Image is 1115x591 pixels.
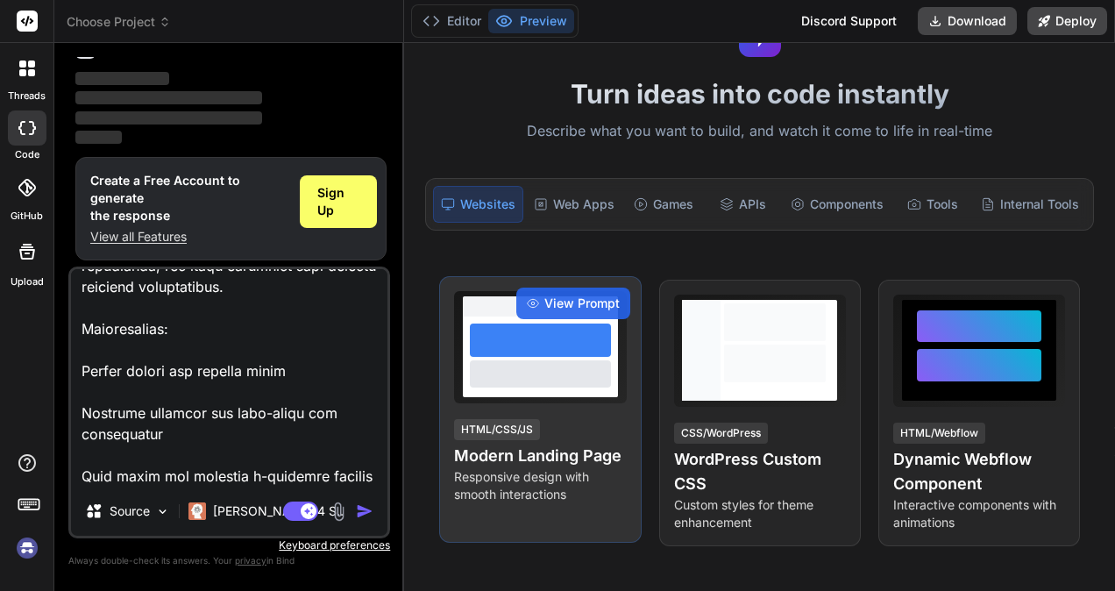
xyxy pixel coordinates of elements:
div: Games [625,186,701,223]
div: CSS/WordPress [674,423,768,444]
img: icon [356,502,373,520]
label: GitHub [11,209,43,224]
h4: Dynamic Webflow Component [893,447,1065,496]
img: attachment [329,502,349,522]
div: Web Apps [527,186,621,223]
label: Upload [11,274,44,289]
span: privacy [235,555,266,566]
div: Discord Support [791,7,907,35]
div: Components [784,186,891,223]
p: Keyboard preferences [68,538,390,552]
div: Internal Tools [974,186,1086,223]
span: View Prompt [544,295,620,312]
label: threads [8,89,46,103]
span: ‌ [75,72,169,85]
img: Pick Models [155,504,170,519]
div: Tools [894,186,970,223]
p: Describe what you want to build, and watch it come to life in real-time [415,120,1104,143]
img: signin [12,533,42,563]
p: View all Features [90,228,286,246]
button: Editor [415,9,488,33]
img: Claude 4 Sonnet [188,502,206,520]
p: [PERSON_NAME] 4 S.. [213,502,344,520]
span: ‌ [75,91,262,104]
h4: Modern Landing Page [454,444,626,468]
button: Download [918,7,1017,35]
div: APIs [705,186,781,223]
p: Responsive design with smooth interactions [454,468,626,503]
h1: Turn ideas into code instantly [415,78,1104,110]
span: Sign Up [317,184,360,219]
button: Preview [488,9,574,33]
span: ‌ [75,131,122,144]
button: Deploy [1027,7,1107,35]
span: Choose Project [67,13,171,31]
span: ‌ [75,111,262,125]
p: Source [110,502,150,520]
textarea: Lorem: Ipsum D-sitametc Adipisc elit Seddoei Temporin Utlaboree: Do magnaal e admini ven quisnost... [71,269,387,487]
p: Interactive components with animations [893,496,1065,531]
p: Always double-check its answers. Your in Bind [68,552,390,569]
div: HTML/CSS/JS [454,419,540,440]
label: code [15,147,39,162]
div: Websites [433,186,523,223]
p: Custom styles for theme enhancement [674,496,846,531]
h4: WordPress Custom CSS [674,447,846,496]
h1: Create a Free Account to generate the response [90,172,286,224]
div: HTML/Webflow [893,423,985,444]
